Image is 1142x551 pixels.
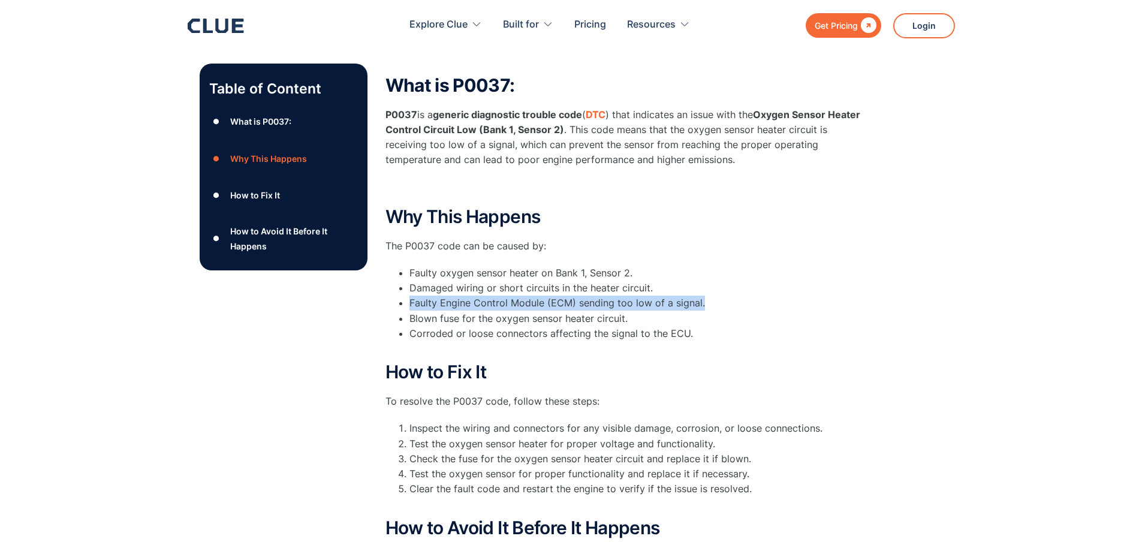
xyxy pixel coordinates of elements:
[385,74,515,96] strong: What is P0037:
[209,149,224,167] div: ●
[503,6,539,44] div: Built for
[385,239,865,254] p: The P0037 code can be caused by:
[586,109,605,121] a: DTC
[385,109,417,121] strong: P0037
[893,13,955,38] a: Login
[209,149,358,167] a: ●Why This Happens
[385,518,865,538] h2: How to Avoid It Before It Happens
[230,224,357,254] div: How to Avoid It Before It Happens
[574,6,606,44] a: Pricing
[409,266,865,281] li: Faulty oxygen sensor heater on Bank 1, Sensor 2.
[627,6,676,44] div: Resources
[385,107,865,168] p: is a ( ) that indicates an issue with the . This code means that the oxygen sensor heater circuit...
[409,421,865,436] li: Inspect the wiring and connectors for any visible damage, corrosion, or loose connections.
[409,481,865,511] li: Clear the fault code and restart the engine to verify if the issue is resolved.
[409,451,865,466] li: Check the fuse for the oxygen sensor heater circuit and replace it if blown.
[858,18,876,33] div: 
[209,186,224,204] div: ●
[209,186,358,204] a: ●How to Fix It
[385,362,865,382] h2: How to Fix It
[385,394,865,409] p: To resolve the P0037 code, follow these steps:
[209,113,358,131] a: ●What is P0037:
[627,6,690,44] div: Resources
[230,114,291,129] div: What is P0037:
[409,311,865,326] li: Blown fuse for the oxygen sensor heater circuit.
[409,6,468,44] div: Explore Clue
[409,466,865,481] li: Test the oxygen sensor for proper functionality and replace it if necessary.
[209,113,224,131] div: ●
[209,224,358,254] a: ●How to Avoid It Before It Happens
[409,281,865,296] li: Damaged wiring or short circuits in the heater circuit.
[503,6,553,44] div: Built for
[230,151,307,166] div: Why This Happens
[806,13,881,38] a: Get Pricing
[209,230,224,248] div: ●
[209,79,358,98] p: Table of Content
[433,109,582,121] strong: generic diagnostic trouble code
[815,18,858,33] div: Get Pricing
[409,326,865,356] li: Corroded or loose connectors affecting the signal to the ECU.
[409,296,865,311] li: Faulty Engine Control Module (ECM) sending too low of a signal.
[385,207,865,227] h2: Why This Happens
[409,6,482,44] div: Explore Clue
[385,180,865,195] p: ‍
[409,436,865,451] li: Test the oxygen sensor heater for proper voltage and functionality.
[230,188,280,203] div: How to Fix It
[385,109,860,136] strong: Oxygen Sensor Heater Control Circuit Low (Bank 1, Sensor 2)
